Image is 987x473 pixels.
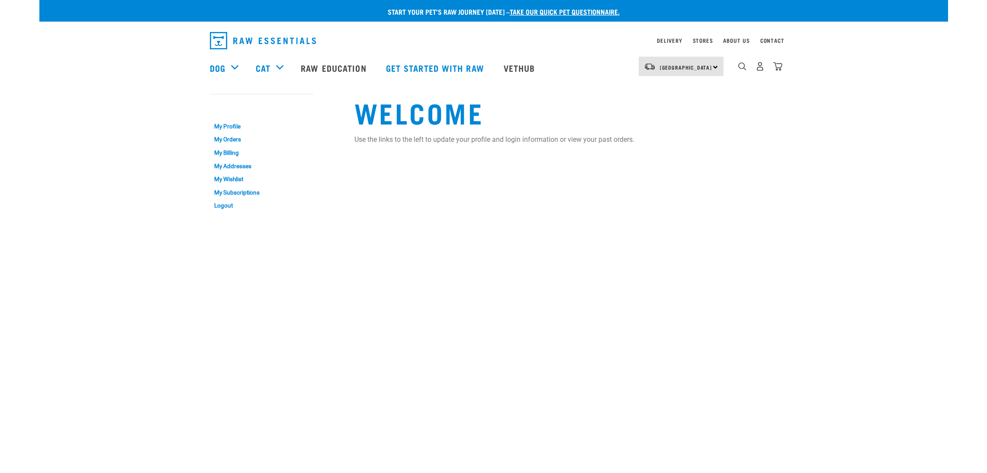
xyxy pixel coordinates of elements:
a: Contact [760,39,784,42]
a: Logout [210,199,314,212]
a: Get started with Raw [377,51,495,85]
a: Dog [210,61,225,74]
img: Raw Essentials Logo [210,32,316,49]
a: My Orders [210,133,314,147]
p: Use the links to the left to update your profile and login information or view your past orders. [354,134,778,145]
span: [GEOGRAPHIC_DATA] [660,66,712,69]
a: My Wishlist [210,173,314,186]
a: Raw Education [292,51,377,85]
h1: Welcome [354,96,778,128]
a: My Profile [210,120,314,133]
a: My Subscriptions [210,186,314,199]
img: user.png [756,62,765,71]
img: van-moving.png [644,63,656,70]
a: take our quick pet questionnaire. [510,10,620,13]
a: My Addresses [210,160,314,173]
img: home-icon@2x.png [773,62,782,71]
p: Start your pet’s raw journey [DATE] – [46,6,955,17]
a: About Us [723,39,749,42]
a: Cat [256,61,270,74]
a: Vethub [495,51,546,85]
nav: dropdown navigation [39,51,948,85]
nav: dropdown navigation [203,29,784,53]
a: My Billing [210,146,314,160]
img: home-icon-1@2x.png [738,62,746,70]
a: Delivery [657,39,682,42]
a: My Account [210,102,252,106]
a: Stores [693,39,713,42]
